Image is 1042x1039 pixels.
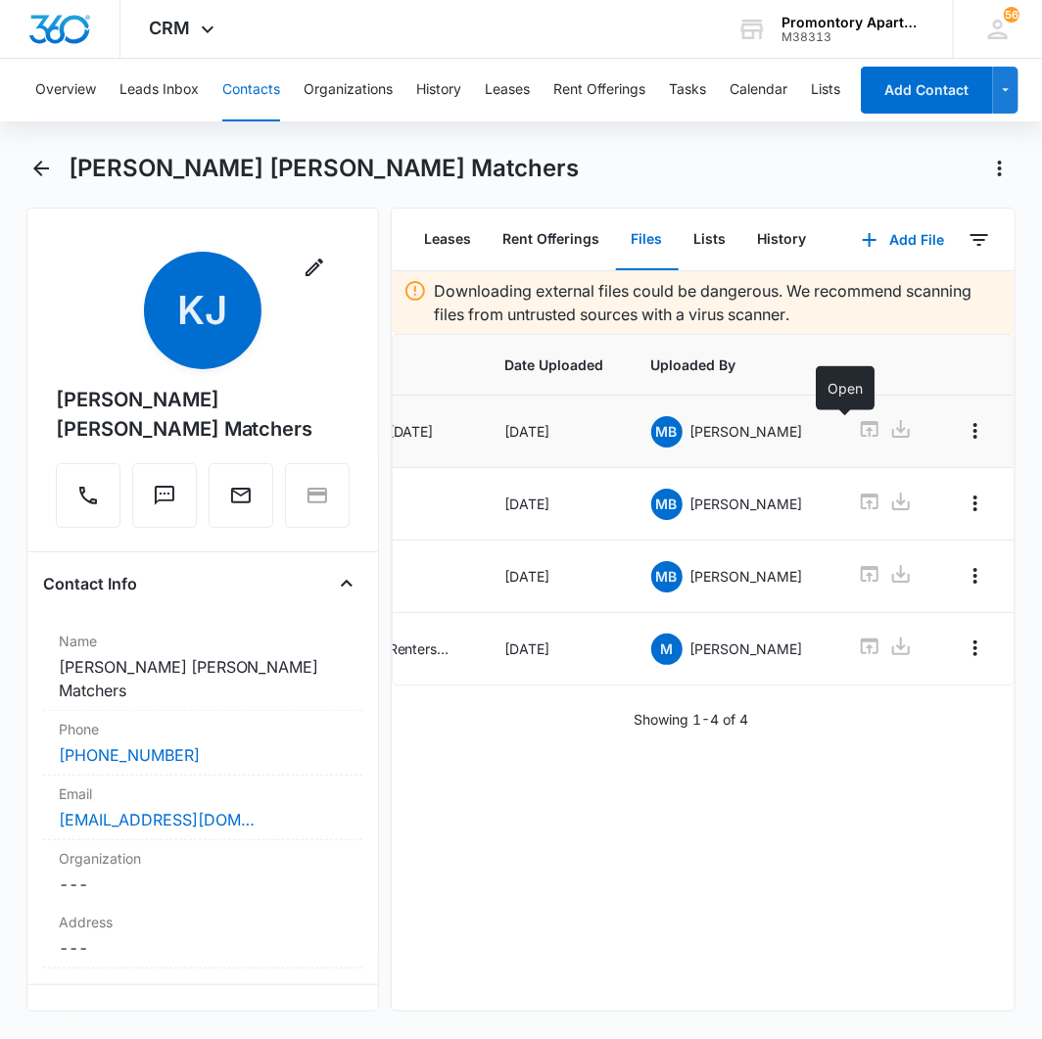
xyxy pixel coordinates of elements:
div: account id [781,30,924,44]
div: [PERSON_NAME] [PERSON_NAME] Matchers [56,385,350,444]
a: [EMAIL_ADDRESS][DOMAIN_NAME] [59,808,255,831]
button: Back [26,153,57,184]
button: Organizations [304,59,393,121]
a: [PHONE_NUMBER] [59,743,200,767]
div: Email[EMAIL_ADDRESS][DOMAIN_NAME] [43,776,362,840]
td: [DATE] [482,613,628,685]
button: Lists [811,59,840,121]
a: Call [56,494,120,510]
span: MB [651,561,683,592]
button: History [742,210,823,270]
p: [PERSON_NAME] [690,638,803,659]
label: Name [59,631,347,651]
h4: Contact Info [43,572,137,595]
button: Files [616,210,679,270]
p: [PERSON_NAME] [690,494,803,514]
label: Email [59,783,347,804]
div: account name [781,15,924,30]
p: [PERSON_NAME] [690,566,803,587]
div: Name[PERSON_NAME] [PERSON_NAME] Matchers [43,623,362,711]
button: Overflow Menu [960,633,991,664]
label: Phone [59,719,347,739]
span: M [651,634,683,665]
dd: --- [59,873,347,896]
label: Organization [59,848,347,869]
button: Call [56,463,120,528]
button: Contacts [222,59,280,121]
span: MB [651,416,683,448]
button: Filters [964,224,995,256]
div: Organization--- [43,840,362,904]
span: KJ [144,252,261,369]
label: Address [59,912,347,932]
button: Overflow Menu [960,488,991,519]
td: [DATE] [482,468,628,541]
div: notifications count [1004,7,1019,23]
h1: [PERSON_NAME] [PERSON_NAME] Matchers [69,154,580,183]
td: [DATE] [482,541,628,613]
button: Add Contact [861,67,993,114]
button: Leases [409,210,488,270]
span: 56 [1004,7,1019,23]
button: Overflow Menu [960,415,991,447]
a: Text [132,494,197,510]
button: Calendar [730,59,787,121]
span: Date Uploaded [505,354,604,375]
button: Leases [485,59,530,121]
button: Close [331,568,362,599]
button: Close [331,1001,362,1032]
button: Actions [984,153,1016,184]
p: Downloading external files could be dangerous. We recommend scanning files from untrusted sources... [435,279,1004,326]
p: [PERSON_NAME] [690,421,803,442]
button: Rent Offerings [553,59,645,121]
button: Overflow Menu [960,560,991,591]
div: Address--- [43,904,362,968]
button: History [416,59,461,121]
button: Add File [842,216,964,263]
span: CRM [150,18,191,38]
h4: Details [43,1005,95,1028]
button: Leads Inbox [119,59,199,121]
button: Lists [679,210,742,270]
dd: [PERSON_NAME] [PERSON_NAME] Matchers [59,655,347,702]
dd: --- [59,936,347,960]
button: Tasks [669,59,706,121]
button: Email [209,463,273,528]
span: Uploaded By [651,354,811,375]
button: Text [132,463,197,528]
span: MB [651,489,683,520]
button: Overview [35,59,96,121]
td: [DATE] [482,396,628,468]
div: Phone[PHONE_NUMBER] [43,711,362,776]
button: Rent Offerings [488,210,616,270]
a: Email [209,494,273,510]
div: Open [816,366,875,410]
p: Showing 1-4 of 4 [634,709,748,730]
